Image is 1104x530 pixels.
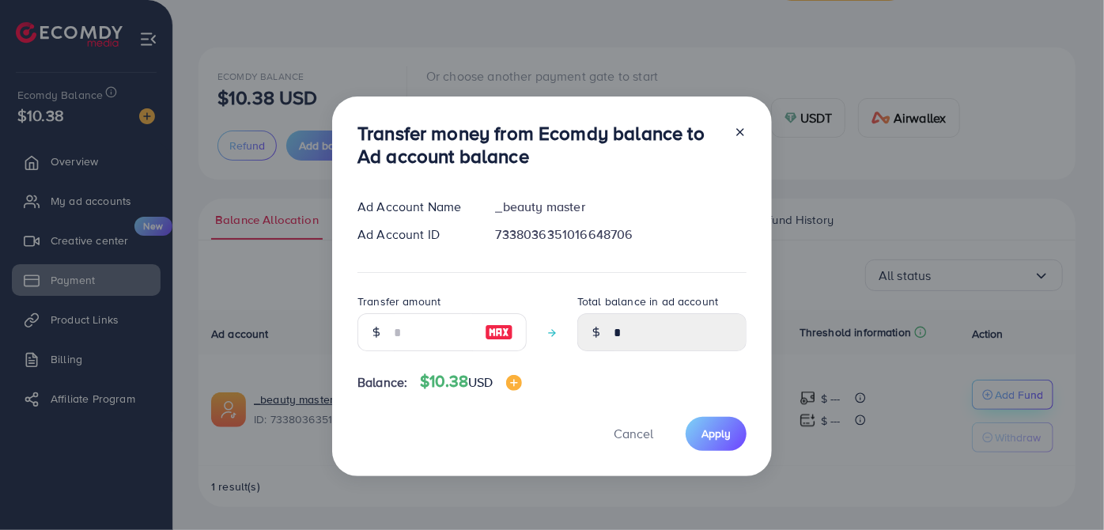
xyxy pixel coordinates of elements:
[614,425,653,442] span: Cancel
[594,417,673,451] button: Cancel
[357,122,721,168] h3: Transfer money from Ecomdy balance to Ad account balance
[506,375,522,391] img: image
[686,417,747,451] button: Apply
[577,293,718,309] label: Total balance in ad account
[701,426,731,441] span: Apply
[345,198,483,216] div: Ad Account Name
[357,293,440,309] label: Transfer amount
[1037,459,1092,518] iframe: Chat
[345,225,483,244] div: Ad Account ID
[485,323,513,342] img: image
[483,198,759,216] div: _beauty master
[420,372,521,392] h4: $10.38
[468,373,493,391] span: USD
[483,225,759,244] div: 7338036351016648706
[357,373,407,392] span: Balance:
